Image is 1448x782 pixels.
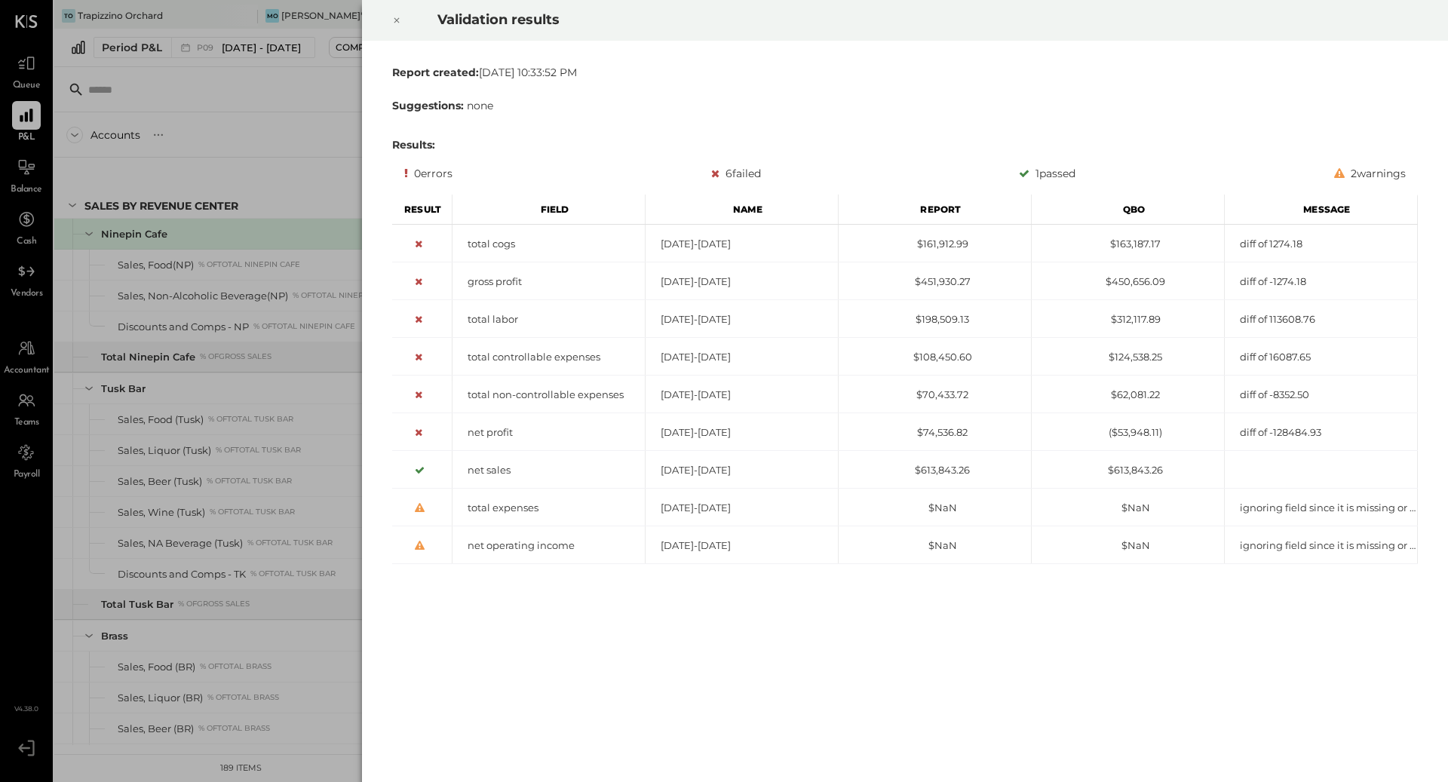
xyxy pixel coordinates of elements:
div: $NaN [839,501,1031,515]
div: $62,081.22 [1032,388,1224,402]
div: $124,538.25 [1032,350,1224,364]
div: $108,450.60 [839,350,1031,364]
div: Result [392,195,452,225]
span: none [467,99,493,112]
div: diff of -128484.93 [1225,425,1417,440]
div: net operating income [452,538,645,553]
div: $613,843.26 [839,463,1031,477]
div: $NaN [839,538,1031,553]
div: ignoring field since it is missing or hidden from report [1225,501,1417,515]
div: $74,536.82 [839,425,1031,440]
div: ($53,948.11) [1032,425,1224,440]
div: [DATE]-[DATE] [646,463,838,477]
div: total expenses [452,501,645,515]
div: $451,930.27 [839,274,1031,289]
div: [DATE]-[DATE] [646,538,838,553]
div: $198,509.13 [839,312,1031,327]
div: $70,433.72 [839,388,1031,402]
div: diff of 16087.65 [1225,350,1417,364]
div: [DATE]-[DATE] [646,237,838,251]
div: 0 errors [404,164,452,182]
div: total non-controllable expenses [452,388,645,402]
h2: Validation results [437,1,1246,38]
div: diff of 1274.18 [1225,237,1417,251]
div: [DATE]-[DATE] [646,388,838,402]
div: [DATE]-[DATE] [646,425,838,440]
div: [DATE]-[DATE] [646,501,838,515]
b: Suggestions: [392,99,464,112]
div: $163,187.17 [1032,237,1224,251]
div: Field [452,195,646,225]
div: ignoring field since it is missing or hidden from report [1225,538,1417,553]
div: diff of 113608.76 [1225,312,1417,327]
div: 2 warnings [1334,164,1406,182]
div: total cogs [452,237,645,251]
div: diff of -8352.50 [1225,388,1417,402]
b: Report created: [392,66,479,79]
div: diff of -1274.18 [1225,274,1417,289]
div: $161,912.99 [839,237,1031,251]
b: Results: [392,138,435,152]
div: gross profit [452,274,645,289]
div: Name [646,195,839,225]
div: net profit [452,425,645,440]
div: total controllable expenses [452,350,645,364]
div: [DATE]-[DATE] [646,274,838,289]
div: $613,843.26 [1032,463,1224,477]
div: 1 passed [1019,164,1075,182]
div: total labor [452,312,645,327]
div: 6 failed [711,164,761,182]
div: net sales [452,463,645,477]
div: Qbo [1032,195,1225,225]
div: $312,117.89 [1032,312,1224,327]
div: $NaN [1032,501,1224,515]
div: Report [839,195,1032,225]
div: $NaN [1032,538,1224,553]
div: Message [1225,195,1418,225]
div: [DATE]-[DATE] [646,312,838,327]
div: $450,656.09 [1032,274,1224,289]
div: [DATE] 10:33:52 PM [392,65,1418,80]
div: [DATE]-[DATE] [646,350,838,364]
